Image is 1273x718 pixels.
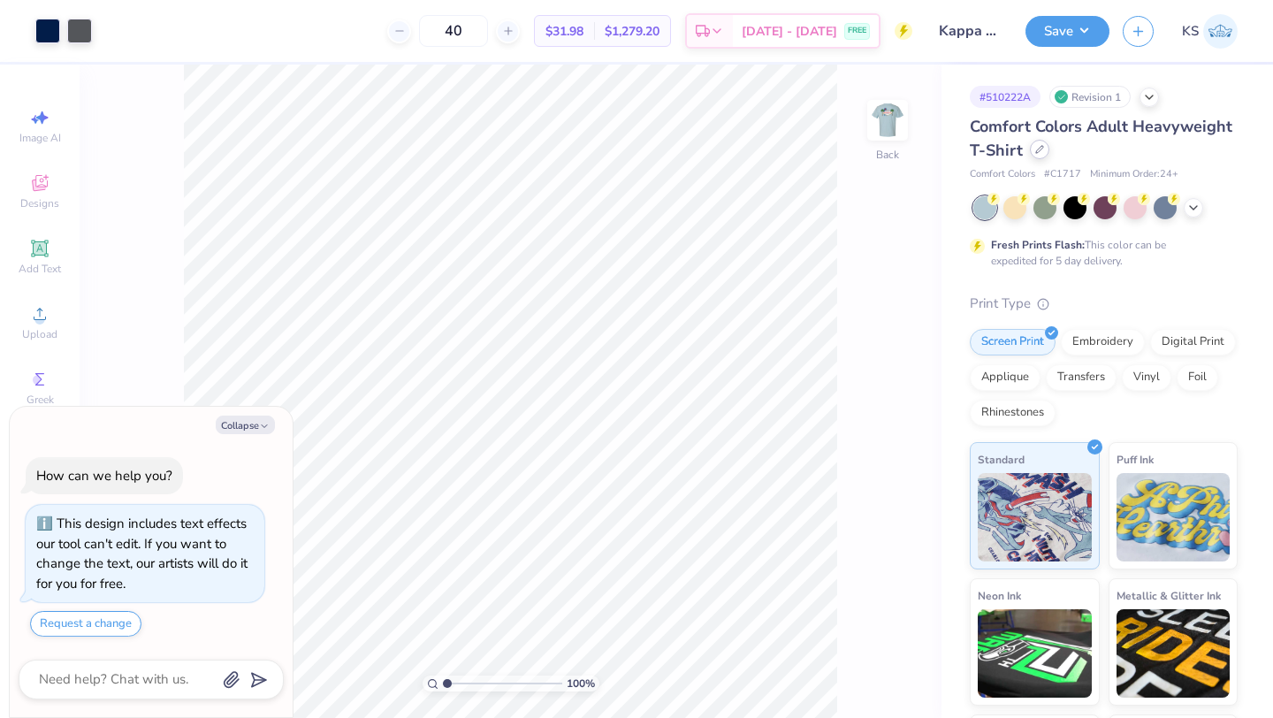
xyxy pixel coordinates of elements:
div: How can we help you? [36,467,172,485]
span: Comfort Colors Adult Heavyweight T-Shirt [970,116,1232,161]
span: # C1717 [1044,167,1081,182]
div: Foil [1177,364,1218,391]
span: Metallic & Glitter Ink [1117,586,1221,605]
div: Rhinestones [970,400,1056,426]
div: Screen Print [970,329,1056,355]
img: Karun Salgotra [1203,14,1238,49]
span: Minimum Order: 24 + [1090,167,1178,182]
div: Revision 1 [1049,86,1131,108]
span: [DATE] - [DATE] [742,22,837,41]
strong: Fresh Prints Flash: [991,238,1085,252]
div: Back [876,147,899,163]
span: $1,279.20 [605,22,659,41]
div: Vinyl [1122,364,1171,391]
span: Designs [20,196,59,210]
button: Collapse [216,416,275,434]
img: Puff Ink [1117,473,1231,561]
span: Image AI [19,131,61,145]
span: KS [1182,21,1199,42]
div: Applique [970,364,1041,391]
button: Request a change [30,611,141,637]
span: Comfort Colors [970,167,1035,182]
span: Greek [27,393,54,407]
div: Transfers [1046,364,1117,391]
img: Back [870,103,905,138]
a: KS [1182,14,1238,49]
div: # 510222A [970,86,1041,108]
span: Add Text [19,262,61,276]
span: 100 % [567,676,595,691]
span: FREE [848,25,866,37]
input: – – [419,15,488,47]
span: $31.98 [545,22,583,41]
div: This color can be expedited for 5 day delivery. [991,237,1208,269]
span: Standard [978,450,1025,469]
img: Standard [978,473,1092,561]
img: Neon Ink [978,609,1092,698]
span: Neon Ink [978,586,1021,605]
button: Save [1025,16,1109,47]
div: Print Type [970,294,1238,314]
div: Embroidery [1061,329,1145,355]
input: Untitled Design [926,13,1012,49]
img: Metallic & Glitter Ink [1117,609,1231,698]
div: This design includes text effects our tool can't edit. If you want to change the text, our artist... [36,515,248,592]
span: Puff Ink [1117,450,1154,469]
span: Upload [22,327,57,341]
div: Digital Print [1150,329,1236,355]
